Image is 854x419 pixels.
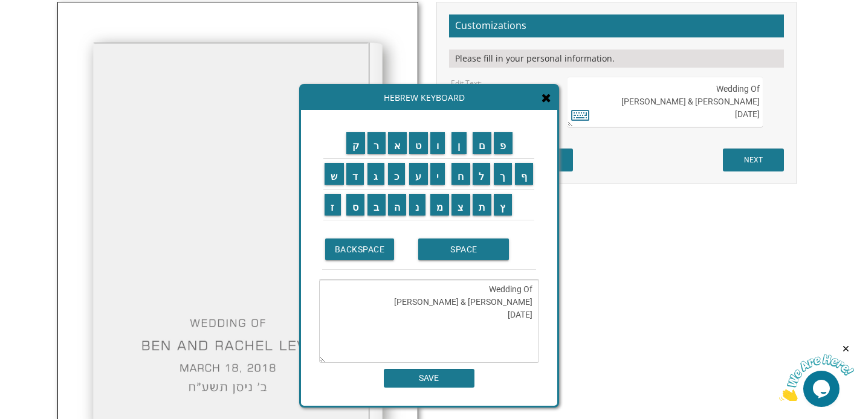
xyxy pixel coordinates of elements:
[409,132,428,154] input: ט
[451,78,482,88] label: Edit Text:
[346,194,365,216] input: ס
[451,194,470,216] input: צ
[367,194,386,216] input: ב
[473,163,491,185] input: ל
[473,132,492,154] input: ם
[325,238,395,260] input: BACKSPACE
[449,14,784,37] h2: Customizations
[388,163,406,185] input: כ
[325,194,341,216] input: ז
[388,194,407,216] input: ה
[409,163,428,185] input: ע
[451,132,467,154] input: ן
[494,163,512,185] input: ך
[494,132,513,154] input: פ
[723,149,784,171] input: NEXT
[430,163,445,185] input: י
[430,194,450,216] input: מ
[418,238,509,260] input: SPACE
[346,132,366,154] input: ק
[367,132,386,154] input: ר
[346,163,364,185] input: ד
[388,132,407,154] input: א
[430,132,445,154] input: ו
[494,194,512,216] input: ץ
[384,369,474,388] input: SAVE
[473,194,492,216] input: ת
[515,163,534,185] input: ף
[367,163,384,185] input: ג
[325,163,344,185] input: ש
[451,163,470,185] input: ח
[301,86,557,110] div: Hebrew Keyboard
[779,344,854,401] iframe: chat widget
[449,50,784,68] div: Please fill in your personal information.
[409,194,425,216] input: נ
